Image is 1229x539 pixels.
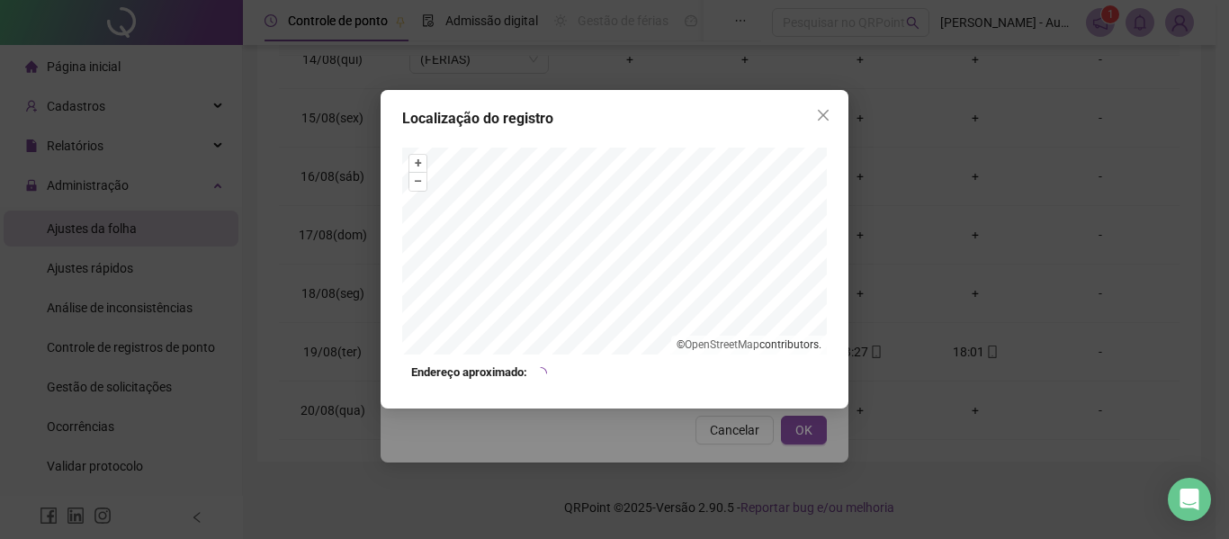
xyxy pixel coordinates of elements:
[1168,478,1211,521] div: Open Intercom Messenger
[677,338,821,351] li: © contributors.
[409,173,426,190] button: –
[685,338,759,351] a: OpenStreetMap
[409,155,426,172] button: +
[402,108,827,130] div: Localização do registro
[816,108,830,122] span: close
[809,101,838,130] button: Close
[411,364,527,382] strong: Endereço aproximado:
[534,367,547,380] span: loading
